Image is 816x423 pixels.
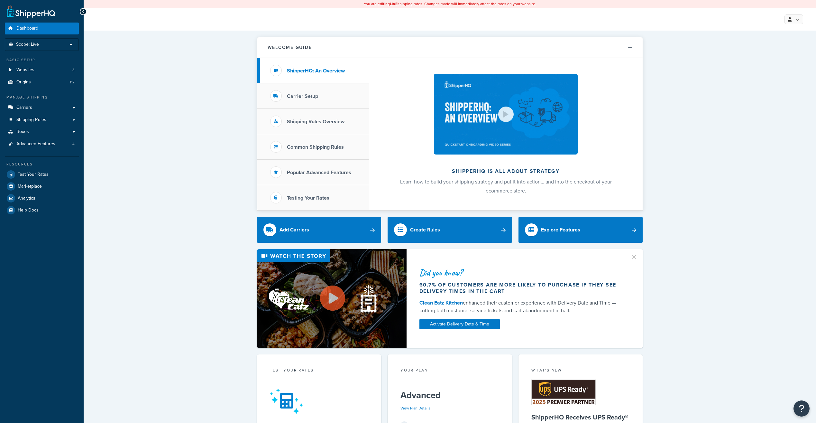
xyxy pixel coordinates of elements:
[5,23,79,34] a: Dashboard
[400,390,499,400] h5: Advanced
[541,225,580,234] div: Explore Features
[287,170,351,175] h3: Popular Advanced Features
[287,195,329,201] h3: Testing Your Rates
[18,184,42,189] span: Marketplace
[5,204,79,216] a: Help Docs
[793,400,810,417] button: Open Resource Center
[287,93,318,99] h3: Carrier Setup
[16,105,32,110] span: Carriers
[16,67,34,73] span: Websites
[5,57,79,63] div: Basic Setup
[268,45,312,50] h2: Welcome Guide
[5,138,79,150] a: Advanced Features4
[386,168,626,174] h2: ShipperHQ is all about strategy
[419,299,623,315] div: enhanced their customer experience with Delivery Date and Time — cutting both customer service ti...
[16,26,38,31] span: Dashboard
[257,217,381,243] a: Add Carriers
[257,37,643,58] button: Welcome Guide
[5,138,79,150] li: Advanced Features
[18,208,39,213] span: Help Docs
[16,80,31,85] span: Origins
[5,114,79,126] a: Shipping Rules
[72,141,75,147] span: 4
[5,193,79,204] a: Analytics
[5,64,79,76] a: Websites3
[280,225,309,234] div: Add Carriers
[5,76,79,88] li: Origins
[5,181,79,192] a: Marketplace
[287,119,344,125] h3: Shipping Rules Overview
[410,225,440,234] div: Create Rules
[419,299,463,306] a: Clean Eatz Kitchen
[400,367,499,375] div: Your Plan
[72,67,75,73] span: 3
[419,282,623,295] div: 60.7% of customers are more likely to purchase if they see delivery times in the cart
[400,405,430,411] a: View Plan Details
[270,367,369,375] div: Test your rates
[5,95,79,100] div: Manage Shipping
[287,144,344,150] h3: Common Shipping Rules
[287,68,345,74] h3: ShipperHQ: An Overview
[388,217,512,243] a: Create Rules
[16,141,55,147] span: Advanced Features
[5,162,79,167] div: Resources
[16,129,29,135] span: Boxes
[5,169,79,180] a: Test Your Rates
[390,1,398,7] b: LIVE
[518,217,643,243] a: Explore Features
[5,126,79,138] a: Boxes
[18,172,49,177] span: Test Your Rates
[5,64,79,76] li: Websites
[16,42,39,47] span: Scope: Live
[5,76,79,88] a: Origins112
[16,117,46,123] span: Shipping Rules
[257,249,407,348] img: Video thumbnail
[400,178,612,194] span: Learn how to build your shipping strategy and put it into action… and into the checkout of your e...
[5,102,79,114] a: Carriers
[70,80,75,85] span: 112
[434,74,577,155] img: ShipperHQ is all about strategy
[18,196,35,201] span: Analytics
[419,268,623,277] div: Did you know?
[419,319,500,329] a: Activate Delivery Date & Time
[531,367,630,375] div: What's New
